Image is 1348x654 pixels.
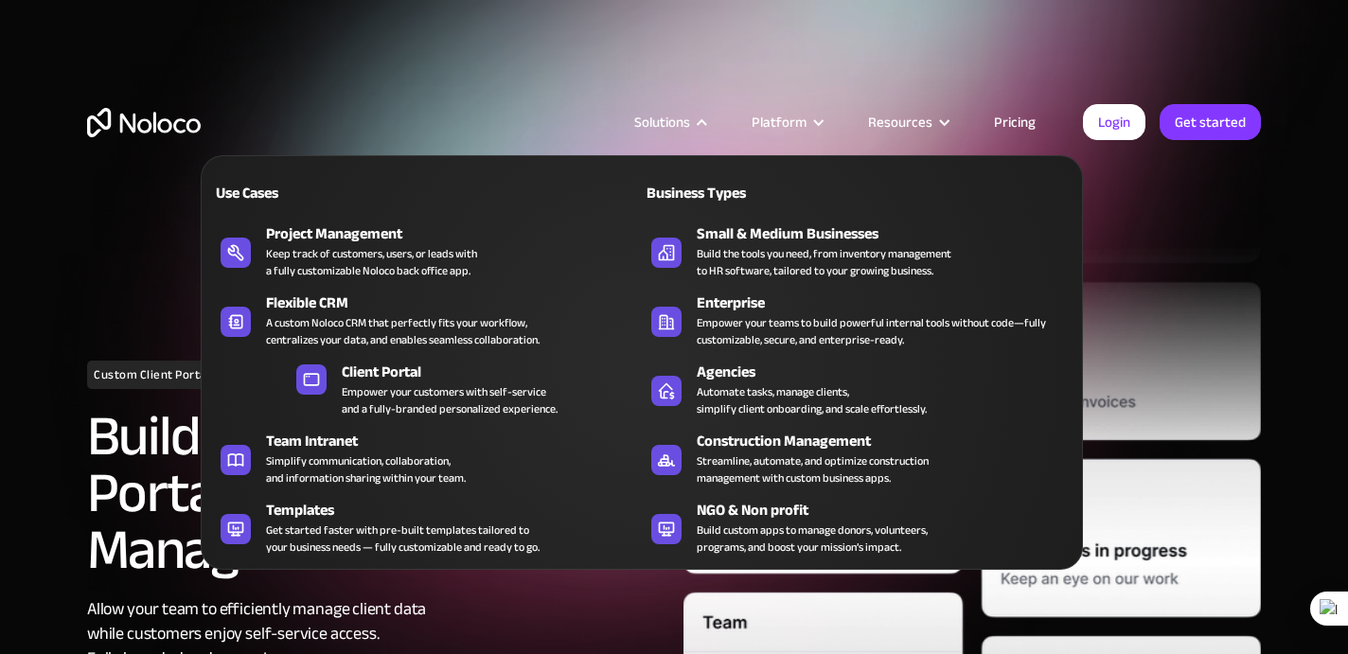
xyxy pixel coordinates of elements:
[266,521,540,556] div: Get started faster with pre-built templates tailored to your business needs — fully customizable ...
[844,110,970,134] div: Resources
[211,170,642,214] a: Use Cases
[1160,104,1261,140] a: Get started
[342,383,558,417] div: Empower your customers with self-service and a fully-branded personalized experience.
[266,292,650,314] div: Flexible CRM
[266,499,650,521] div: Templates
[12,8,48,44] button: go back
[697,383,927,417] div: Automate tasks, manage clients, simplify client onboarding, and scale effortlessly.
[92,9,156,24] h1: Help Bot
[697,521,928,556] div: Build custom apps to manage donors, volunteers, programs, and boost your mission’s impact.
[291,555,306,570] button: Emoji picker
[211,182,418,204] div: Use Cases
[30,230,130,241] div: Darragh • [DATE]
[642,426,1073,490] a: Construction ManagementStreamline, automate, and optimize constructionmanagement with custom busi...
[642,219,1073,283] a: Small & Medium BusinessesBuild the tools you need, from inventory managementto HR software, tailo...
[211,495,642,559] a: TemplatesGet started faster with pre-built templates tailored toyour business needs — fully custo...
[868,110,932,134] div: Resources
[697,314,1063,348] div: Empower your teams to build powerful internal tools without code—fully customizable, secure, and ...
[697,222,1081,245] div: Small & Medium Businesses
[642,182,849,204] div: Business Types
[611,110,728,134] div: Solutions
[30,150,295,186] div: Hi there, if you have any questions about our pricing, just let us know!
[87,408,665,578] h2: Build a Custom Client Portal for Seamless Client Management
[31,451,347,499] input: Your email
[752,110,807,134] div: Platform
[697,292,1081,314] div: Enterprise
[697,452,929,486] div: Streamline, automate, and optimize construction management with custom business apps.
[266,245,477,279] div: Keep track of customers, users, or leads with a fully customizable Noloco back office app.
[332,8,366,42] div: Close
[20,500,359,532] textarea: Ask a question…
[266,452,466,486] div: Simplify communication, collaboration, and information sharing within your team.
[287,357,567,421] a: Client PortalEmpower your customers with self-serviceand a fully-branded personalized experience.
[92,24,236,43] p: The team can also help
[697,430,1081,452] div: Construction Management
[634,110,690,134] div: Solutions
[30,196,295,215] div: Darragh
[87,361,261,389] h1: Custom Client Portal Builder
[15,129,310,226] div: Hi there, if you have any questions about our pricing, just let us know!DarraghDarragh • [DATE]
[266,430,650,452] div: Team Intranet
[54,10,84,41] img: Profile image for Help Bot
[1083,104,1145,140] a: Login
[697,245,951,279] div: Build the tools you need, from inventory management to HR software, tailored to your growing busi...
[211,219,642,283] a: Project ManagementKeep track of customers, users, or leads witha fully customizable Noloco back o...
[697,361,1081,383] div: Agencies
[87,108,201,137] a: home
[201,129,1083,570] nav: Solutions
[266,314,540,348] div: A custom Noloco CRM that perfectly fits your workflow, centralizes your data, and enables seamles...
[728,110,844,134] div: Platform
[15,129,364,268] div: Darragh says…
[266,222,650,245] div: Project Management
[642,170,1073,214] a: Business Types
[296,8,332,44] button: Home
[321,547,351,577] button: Send a message…
[697,499,1081,521] div: NGO & Non profit
[970,110,1059,134] a: Pricing
[642,357,1073,421] a: AgenciesAutomate tasks, manage clients,simplify client onboarding, and scale effortlessly.
[211,426,642,490] a: Team IntranetSimplify communication, collaboration,and information sharing within your team.
[642,495,1073,559] a: NGO & Non profitBuild custom apps to manage donors, volunteers,programs, and boost your mission’s...
[642,288,1073,352] a: EnterpriseEmpower your teams to build powerful internal tools without code—fully customizable, se...
[211,288,642,352] a: Flexible CRMA custom Noloco CRM that perfectly fits your workflow,centralizes your data, and enab...
[342,361,576,383] div: Client Portal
